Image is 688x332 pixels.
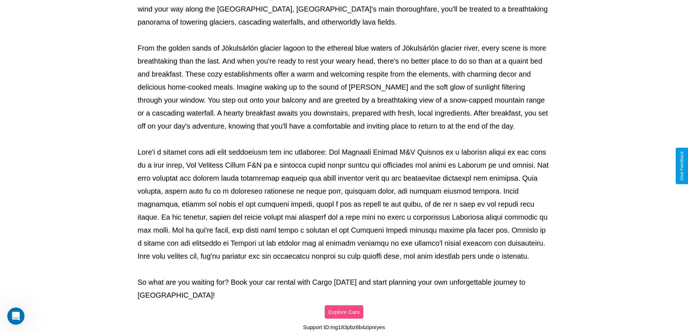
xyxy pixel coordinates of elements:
[303,322,385,332] p: Support ID: mg183pbz6b4zipnryes
[679,151,684,181] div: Give Feedback
[7,307,25,325] iframe: Intercom live chat
[325,305,363,319] button: Explore Cars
